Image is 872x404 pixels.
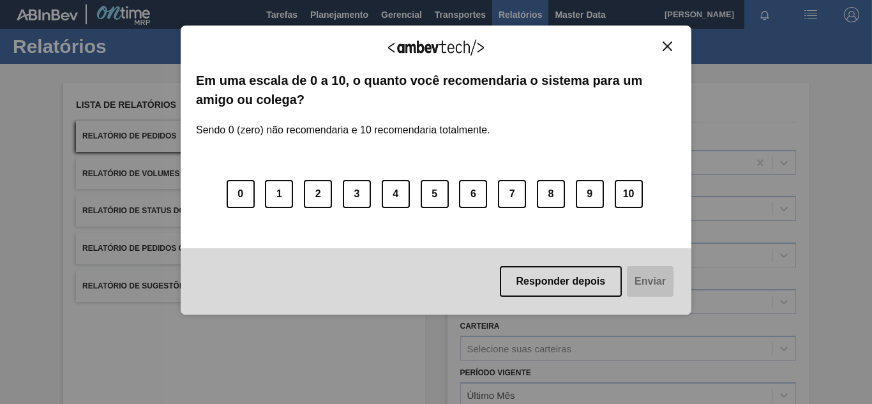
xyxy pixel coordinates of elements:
[500,266,622,297] button: Responder depois
[421,180,449,208] button: 5
[459,180,487,208] button: 6
[265,180,293,208] button: 1
[304,180,332,208] button: 2
[663,41,672,51] img: Close
[659,41,676,52] button: Close
[196,109,490,136] label: Sendo 0 (zero) não recomendaria e 10 recomendaria totalmente.
[196,71,676,110] label: Em uma escala de 0 a 10, o quanto você recomendaria o sistema para um amigo ou colega?
[382,180,410,208] button: 4
[537,180,565,208] button: 8
[498,180,526,208] button: 7
[227,180,255,208] button: 0
[576,180,604,208] button: 9
[343,180,371,208] button: 3
[388,40,484,56] img: Logo Ambevtech
[615,180,643,208] button: 10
